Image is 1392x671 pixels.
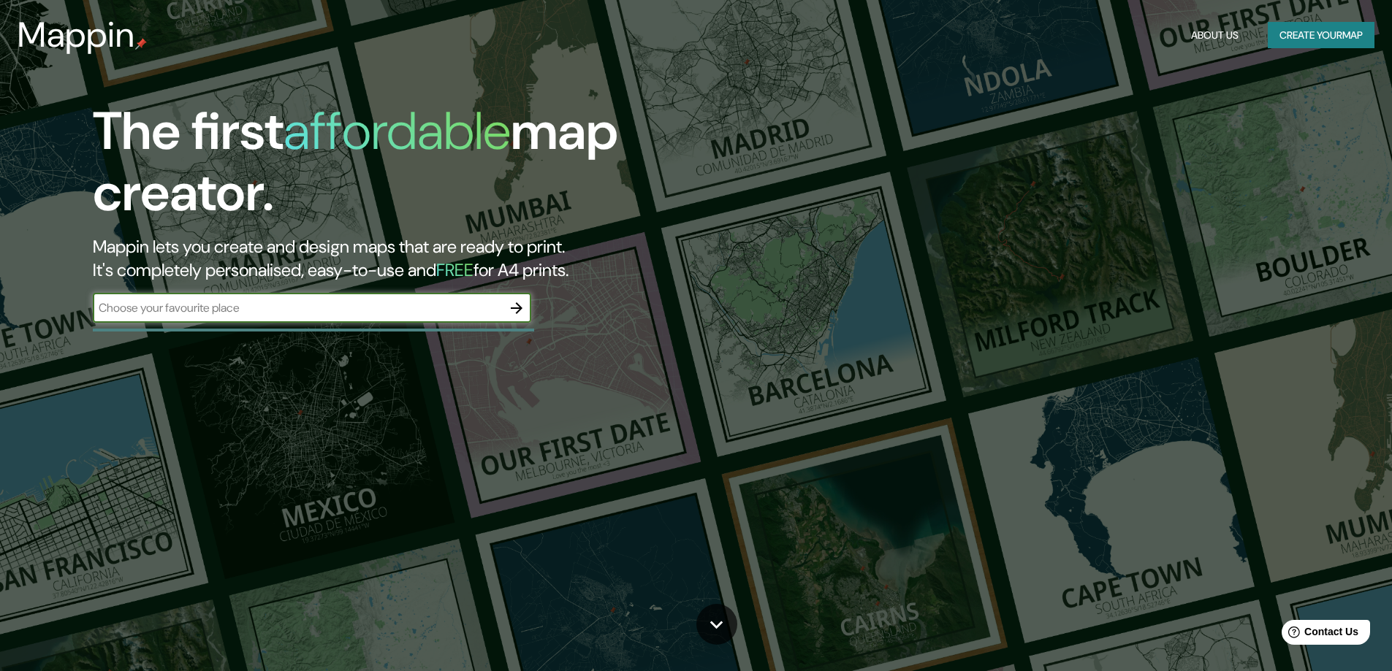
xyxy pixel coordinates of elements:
h1: The first map creator. [93,101,789,235]
input: Choose your favourite place [93,299,502,316]
h3: Mappin [18,15,135,55]
h2: Mappin lets you create and design maps that are ready to print. It's completely personalised, eas... [93,235,789,282]
button: Create yourmap [1268,22,1374,49]
button: About Us [1185,22,1244,49]
h1: affordable [284,97,511,165]
iframe: Help widget launcher [1262,614,1376,655]
img: mappin-pin [135,38,147,50]
h5: FREE [436,258,473,281]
